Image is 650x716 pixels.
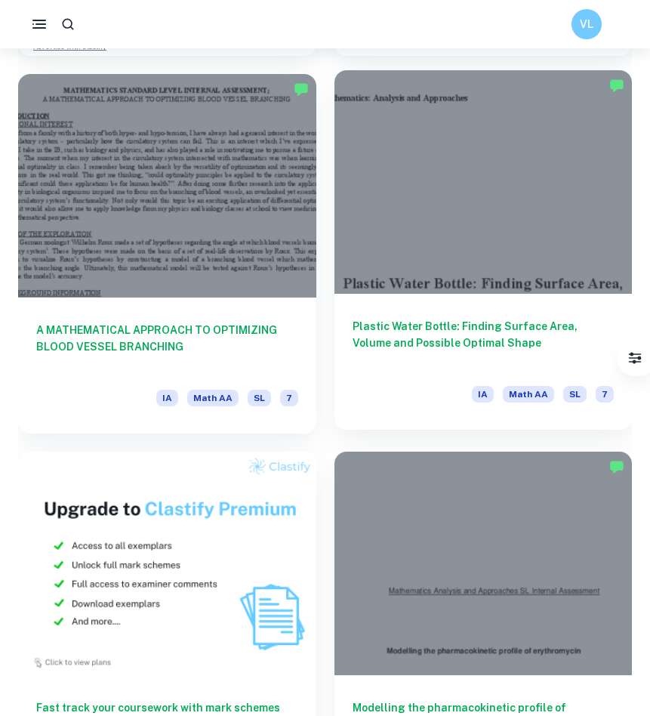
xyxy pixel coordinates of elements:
span: IA [472,386,494,403]
button: VL [571,9,602,39]
span: 7 [280,390,298,406]
img: Marked [609,78,624,93]
button: Filter [620,343,650,373]
a: Plastic Water Bottle: Finding Surface Area, Volume and Possible Optimal ShapeIAMath AASL7 [334,74,633,434]
img: Marked [609,459,624,474]
span: Math AA [187,390,239,406]
a: A MATHEMATICAL APPROACH TO OPTIMIZING BLOOD VESSEL BRANCHINGIAMath AASL7 [18,74,316,434]
span: Math AA [503,386,554,403]
h6: A MATHEMATICAL APPROACH TO OPTIMIZING BLOOD VESSEL BRANCHING [36,322,298,372]
span: IA [156,390,178,406]
h6: Plastic Water Bottle: Finding Surface Area, Volume and Possible Optimal Shape [353,318,615,368]
span: SL [563,386,587,403]
h6: VL [578,16,596,32]
span: 7 [596,386,614,403]
img: Thumbnail [18,452,316,675]
img: Marked [294,82,309,97]
span: SL [248,390,271,406]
